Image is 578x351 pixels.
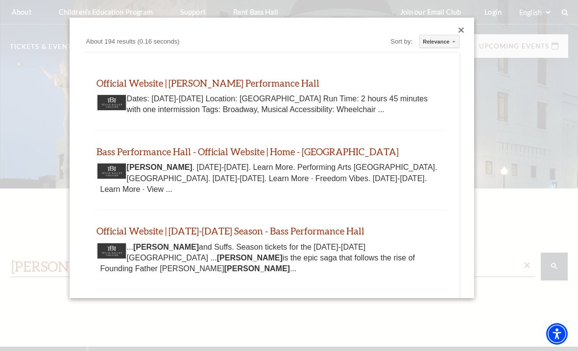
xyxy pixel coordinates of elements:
a: Thumbnail image - open in a new tab [96,245,127,255]
b: [PERSON_NAME] [224,264,290,273]
a: Official Website | Hamilton - Bass Performance Hall - open in a new tab [96,77,319,89]
img: Thumbnail image [97,243,126,259]
b: [PERSON_NAME] [133,243,199,251]
div: . [DATE]-[DATE]. Learn More. Performing Arts [GEOGRAPHIC_DATA]. [GEOGRAPHIC_DATA]. [DATE]-[DATE].... [100,162,440,195]
div: Relevance [423,35,445,48]
b: [PERSON_NAME] [217,254,283,262]
div: Dates: [DATE]-[DATE] Location: [GEOGRAPHIC_DATA] Run Time: 2 hours 45 minutes with one intermissi... [100,94,440,116]
b: [PERSON_NAME] [127,163,193,171]
div: Accessibility Menu [546,323,568,345]
a: Thumbnail image - open in a new tab [96,97,127,107]
img: Thumbnail image [97,94,126,111]
a: Thumbnail image - open in a new tab [96,166,127,175]
img: Thumbnail image [97,163,126,179]
div: ... and Suffs. Season tickets for the [DATE]-[DATE] [GEOGRAPHIC_DATA] ... is the epic saga that f... [100,242,440,275]
a: Official Website | 2025-2026 Season - Bass Performance Hall - open in a new tab [96,225,364,236]
div: About 194 results (0.16 seconds) [84,36,304,49]
a: Bass Performance Hall - Official Website | Home - Fort Worth - open in a new tab [96,146,399,157]
div: Sort by: [390,36,415,47]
